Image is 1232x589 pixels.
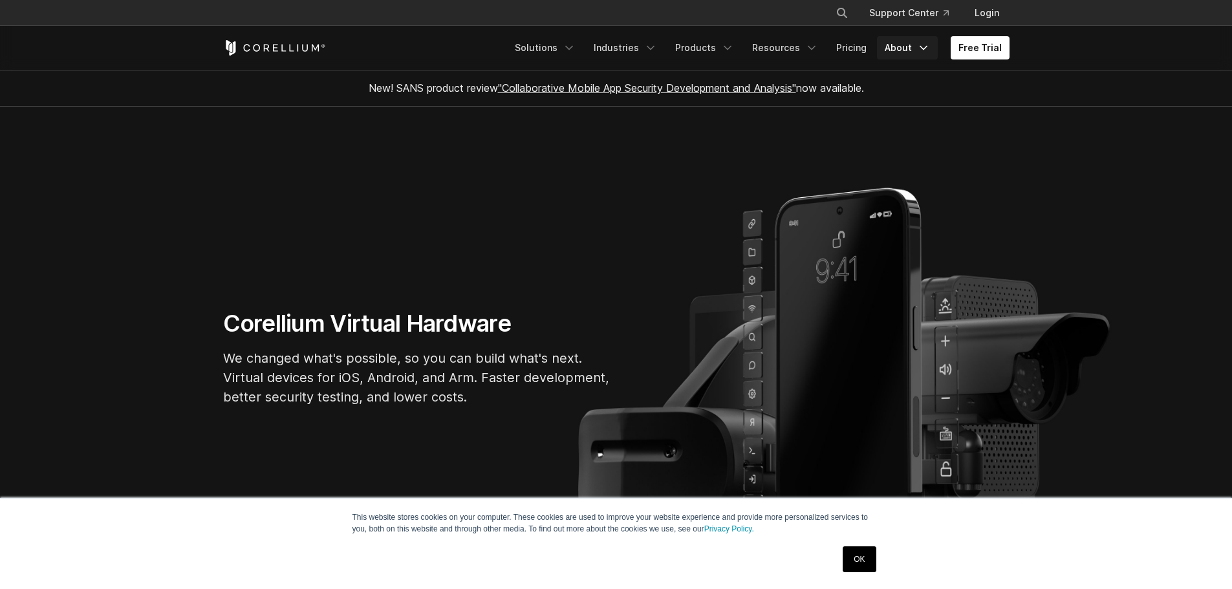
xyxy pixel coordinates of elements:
[859,1,959,25] a: Support Center
[704,524,754,533] a: Privacy Policy.
[223,40,326,56] a: Corellium Home
[223,348,611,407] p: We changed what's possible, so you can build what's next. Virtual devices for iOS, Android, and A...
[877,36,938,59] a: About
[830,1,854,25] button: Search
[223,309,611,338] h1: Corellium Virtual Hardware
[352,511,880,535] p: This website stores cookies on your computer. These cookies are used to improve your website expe...
[843,546,876,572] a: OK
[820,1,1010,25] div: Navigation Menu
[951,36,1010,59] a: Free Trial
[498,81,796,94] a: "Collaborative Mobile App Security Development and Analysis"
[744,36,826,59] a: Resources
[964,1,1010,25] a: Login
[828,36,874,59] a: Pricing
[369,81,864,94] span: New! SANS product review now available.
[586,36,665,59] a: Industries
[507,36,1010,59] div: Navigation Menu
[667,36,742,59] a: Products
[507,36,583,59] a: Solutions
